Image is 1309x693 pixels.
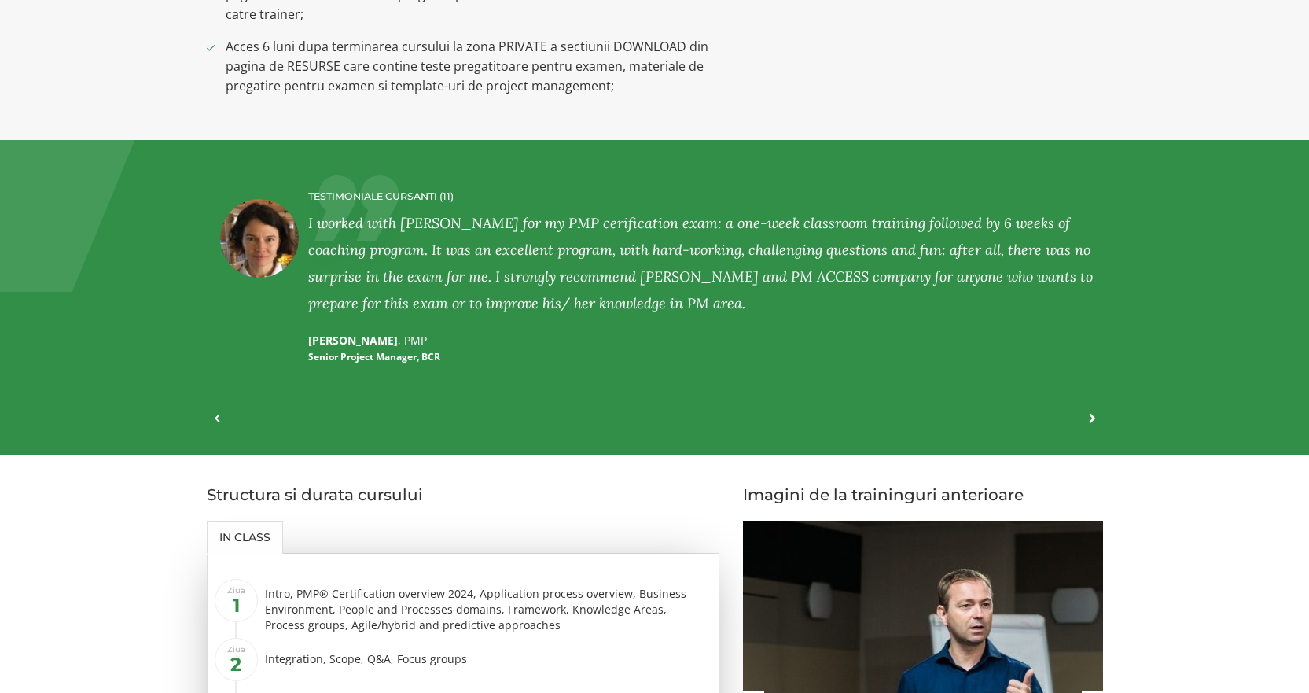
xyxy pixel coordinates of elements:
[220,199,299,278] img: Alina Boboc
[233,594,240,617] b: 1
[207,486,720,503] h3: Structura si durata cursului
[215,579,258,622] span: Ziua
[308,191,1099,202] h4: TESTIMONIALE CURSANTI (11)
[226,37,720,96] span: Acces 6 luni dupa terminarea cursului la zona PRIVATE a sectiunii DOWNLOAD din pagina de RESURSE ...
[398,333,427,348] span: , PMP
[308,333,704,364] p: [PERSON_NAME]
[265,586,708,633] div: Intro, PMP® Certification overview 2024, Application process overview, Business Environment, Peop...
[743,486,1103,503] h3: Imagini de la traininguri anterioare
[308,210,1099,317] div: I worked with [PERSON_NAME] for my PMP cerification exam: a one-week classroom training followed ...
[207,521,283,554] a: In class
[308,350,440,363] small: Senior Project Manager, BCR
[265,645,708,673] div: Integration, Scope, Q&A, Focus groups
[230,653,241,676] b: 2
[215,638,258,681] span: Ziua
